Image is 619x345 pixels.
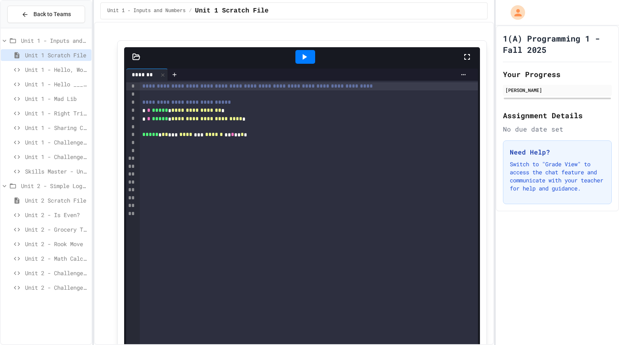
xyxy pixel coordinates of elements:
span: Unit 1 - Right Triangle Calculator [25,109,88,117]
span: Unit 1 - Inputs and Numbers [107,8,185,14]
div: No due date set [503,124,612,134]
span: Unit 2 - Simple Logic [21,182,88,190]
span: Unit 2 - Is Even? [25,211,88,219]
h2: Your Progress [503,69,612,80]
span: Unit 1 - Challenge Project - Cat Years Calculator [25,138,88,146]
span: Unit 2 - Math Calculator [25,254,88,263]
span: Unit 2 Scratch File [25,196,88,205]
h1: 1(A) Programming 1 - Fall 2025 [503,33,612,55]
span: / [189,8,192,14]
div: My Account [502,3,527,22]
h2: Assignment Details [503,110,612,121]
div: [PERSON_NAME] [505,86,609,94]
span: Skills Master - Unit 1 - Parakeet Calculator [25,167,88,176]
span: Unit 1 - Hello _____ [25,80,88,88]
span: Unit 1 Scratch File [25,51,88,59]
span: Unit 1 Scratch File [195,6,268,16]
span: Unit 1 - Hello, World! [25,65,88,74]
span: Unit 1 - Inputs and Numbers [21,36,88,45]
span: Unit 1 - Mad Lib [25,94,88,103]
span: Unit 2 - Challenge Project - Colors on Chessboard [25,283,88,292]
span: Unit 2 - Rook Move [25,240,88,248]
span: Unit 1 - Sharing Cookies [25,123,88,132]
span: Back to Teams [33,10,71,19]
h3: Need Help? [510,147,605,157]
span: Unit 2 - Grocery Tracker [25,225,88,234]
button: Back to Teams [7,6,85,23]
p: Switch to "Grade View" to access the chat feature and communicate with your teacher for help and ... [510,160,605,192]
span: Unit 2 - Challenge Project - Type of Triangle [25,269,88,277]
span: Unit 1 - Challenge Project - Ancient Pyramid [25,153,88,161]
